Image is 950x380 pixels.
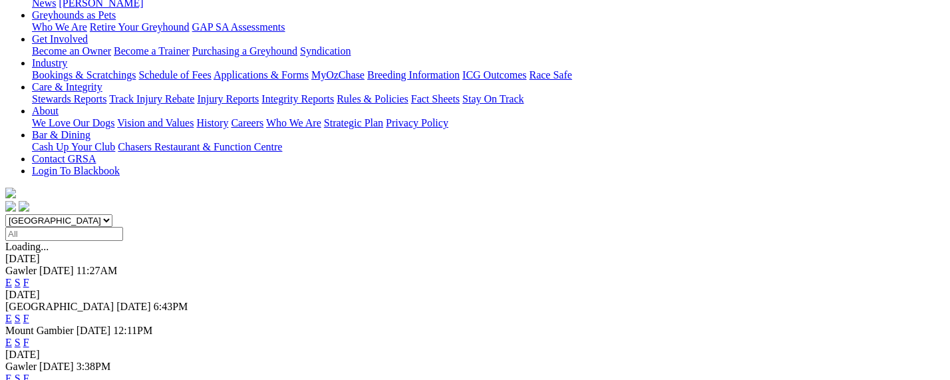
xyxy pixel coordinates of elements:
img: logo-grsa-white.png [5,188,16,198]
a: Care & Integrity [32,81,102,93]
a: F [23,313,29,324]
a: Careers [231,117,263,128]
span: [DATE] [39,265,74,276]
a: Schedule of Fees [138,69,211,81]
a: S [15,277,21,288]
span: [GEOGRAPHIC_DATA] [5,301,114,312]
span: 6:43PM [154,301,188,312]
a: S [15,313,21,324]
a: E [5,313,12,324]
div: About [32,117,945,129]
a: Industry [32,57,67,69]
a: Become a Trainer [114,45,190,57]
a: Bookings & Scratchings [32,69,136,81]
div: [DATE] [5,289,945,301]
span: 11:27AM [77,265,118,276]
a: About [32,105,59,116]
span: 3:38PM [77,361,111,372]
a: Purchasing a Greyhound [192,45,297,57]
a: S [15,337,21,348]
a: Privacy Policy [386,117,448,128]
a: Contact GRSA [32,153,96,164]
a: Syndication [300,45,351,57]
a: Rules & Policies [337,93,408,104]
div: Get Involved [32,45,945,57]
a: Stewards Reports [32,93,106,104]
a: Cash Up Your Club [32,141,115,152]
a: Become an Owner [32,45,111,57]
a: Race Safe [529,69,571,81]
a: GAP SA Assessments [192,21,285,33]
a: E [5,337,12,348]
a: Login To Blackbook [32,165,120,176]
img: facebook.svg [5,201,16,212]
a: Get Involved [32,33,88,45]
a: Applications & Forms [214,69,309,81]
a: Who We Are [32,21,87,33]
span: 12:11PM [113,325,152,336]
a: Stay On Track [462,93,524,104]
a: Greyhounds as Pets [32,9,116,21]
a: F [23,337,29,348]
div: Care & Integrity [32,93,945,105]
div: Industry [32,69,945,81]
a: F [23,277,29,288]
a: Who We Are [266,117,321,128]
span: Loading... [5,241,49,252]
span: Gawler [5,361,37,372]
a: Chasers Restaurant & Function Centre [118,141,282,152]
a: Track Injury Rebate [109,93,194,104]
div: Bar & Dining [32,141,945,153]
span: [DATE] [39,361,74,372]
span: [DATE] [77,325,111,336]
a: MyOzChase [311,69,365,81]
a: Retire Your Greyhound [90,21,190,33]
a: We Love Our Dogs [32,117,114,128]
input: Select date [5,227,123,241]
img: twitter.svg [19,201,29,212]
span: [DATE] [116,301,151,312]
a: Bar & Dining [32,129,90,140]
a: Vision and Values [117,117,194,128]
div: [DATE] [5,349,945,361]
a: Strategic Plan [324,117,383,128]
div: Greyhounds as Pets [32,21,945,33]
a: History [196,117,228,128]
a: Fact Sheets [411,93,460,104]
div: [DATE] [5,253,945,265]
a: Breeding Information [367,69,460,81]
a: Integrity Reports [261,93,334,104]
a: Injury Reports [197,93,259,104]
span: Gawler [5,265,37,276]
a: E [5,277,12,288]
span: Mount Gambier [5,325,74,336]
a: ICG Outcomes [462,69,526,81]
